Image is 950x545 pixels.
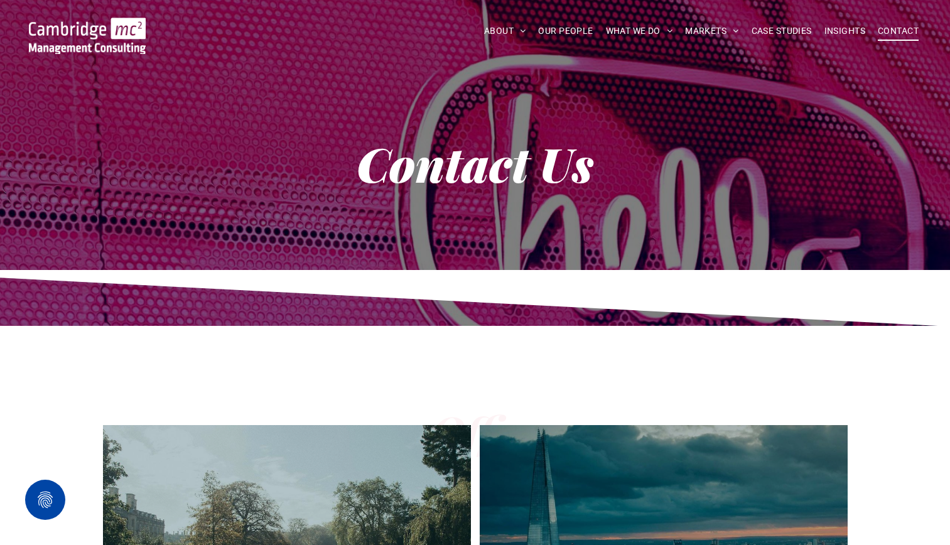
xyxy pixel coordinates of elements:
[478,21,532,41] a: ABOUT
[29,18,146,54] img: Go to Homepage
[745,21,818,41] a: CASE STUDIES
[872,21,925,41] a: CONTACT
[600,21,679,41] a: WHAT WE DO
[357,132,529,195] strong: Contact
[539,132,593,195] strong: Us
[679,21,745,41] a: MARKETS
[818,21,872,41] a: INSIGHTS
[431,401,564,460] span: Offices
[532,21,599,41] a: OUR PEOPLE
